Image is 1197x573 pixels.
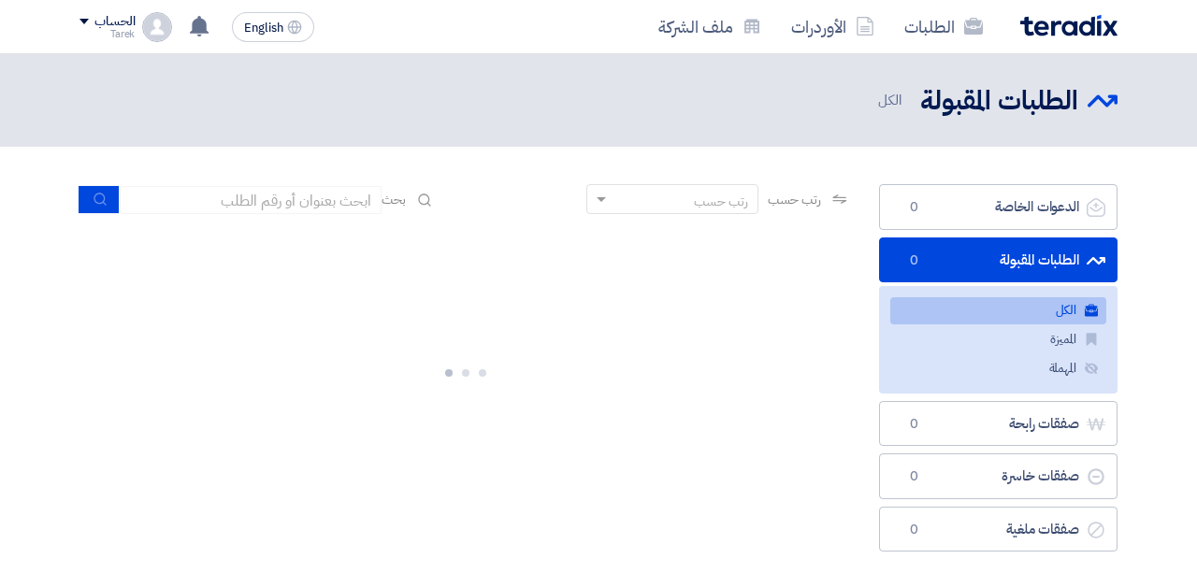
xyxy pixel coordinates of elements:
img: Teradix logo [1020,15,1118,36]
div: الحساب [94,14,135,30]
a: الطلبات [889,5,998,49]
a: المميزة [890,326,1106,353]
span: 0 [902,521,925,539]
span: بحث [382,190,406,209]
a: الدعوات الخاصة0 [879,184,1118,230]
span: 0 [902,198,925,217]
span: الكل [878,90,905,111]
span: 0 [902,415,925,434]
span: رتب حسب [768,190,821,209]
img: profile_test.png [142,12,172,42]
h2: الطلبات المقبولة [920,83,1078,120]
a: صفقات ملغية0 [879,507,1118,552]
button: English [232,12,314,42]
a: الأوردرات [776,5,889,49]
div: Tarek [79,29,135,39]
span: 0 [902,467,925,486]
a: صفقات رابحة0 [879,401,1118,447]
a: الطلبات المقبولة0 [879,237,1118,283]
a: صفقات خاسرة0 [879,453,1118,499]
a: ملف الشركة [643,5,776,49]
input: ابحث بعنوان أو رقم الطلب [120,186,382,214]
span: English [244,21,283,35]
div: رتب حسب [694,192,748,211]
a: المهملة [890,355,1106,382]
span: 0 [902,251,925,270]
a: الكل [890,297,1106,324]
